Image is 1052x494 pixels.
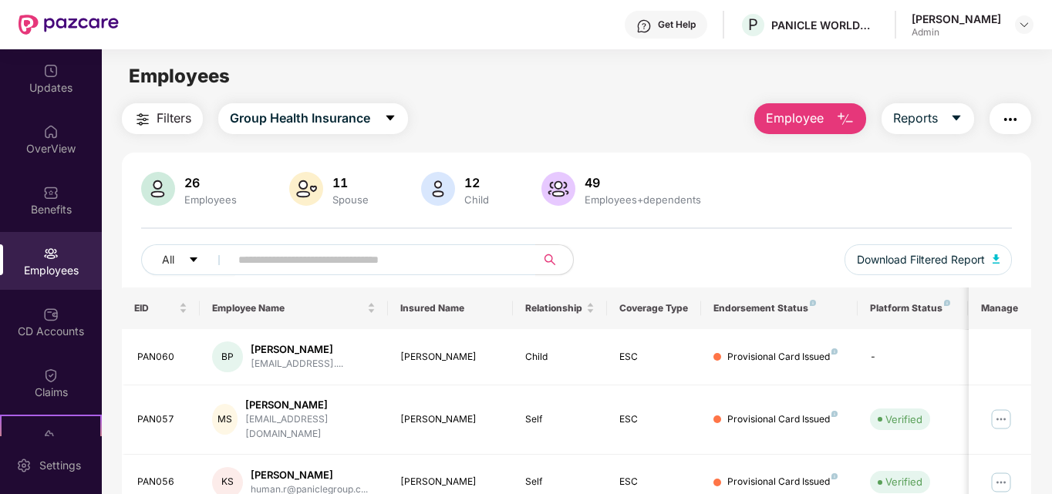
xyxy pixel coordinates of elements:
[541,172,575,206] img: svg+xml;base64,PHN2ZyB4bWxucz0iaHR0cDovL3d3dy53My5vcmcvMjAwMC9zdmciIHhtbG5zOnhsaW5rPSJodHRwOi8vd3...
[122,287,201,329] th: EID
[535,244,574,275] button: search
[245,412,376,442] div: [EMAIL_ADDRESS][DOMAIN_NAME]
[944,300,950,306] img: svg+xml;base64,PHN2ZyB4bWxucz0iaHR0cDovL3d3dy53My5vcmcvMjAwMC9zdmciIHdpZHRoPSI4IiBoZWlnaHQ9IjgiIH...
[525,350,595,365] div: Child
[251,468,368,482] div: [PERSON_NAME]
[181,175,240,190] div: 26
[525,302,583,314] span: Relationship
[43,246,59,261] img: svg+xml;base64,PHN2ZyBpZD0iRW1wbG95ZWVzIiB4bWxucz0iaHR0cDovL3d3dy53My5vcmcvMjAwMC9zdmciIHdpZHRoPS...
[329,193,372,206] div: Spouse
[535,254,565,266] span: search
[845,244,1013,275] button: Download Filtered Report
[245,398,376,412] div: [PERSON_NAME]
[619,412,689,427] div: ESC
[607,287,701,329] th: Coverage Type
[831,348,838,355] img: svg+xml;base64,PHN2ZyB4bWxucz0iaHR0cDovL3d3dy53My5vcmcvMjAwMC9zdmciIHdpZHRoPSI4IiBoZWlnaHQ9IjgiIH...
[582,175,704,190] div: 49
[230,109,370,128] span: Group Health Insurance
[658,18,696,31] div: Get Help
[727,475,838,489] div: Provisional Card Issued
[636,18,652,34] img: svg+xml;base64,PHN2ZyBpZD0iSGVscC0zMngzMiIgeG1sbnM9Imh0dHA6Ly93d3cudzMub3JnLzIwMDAvc3ZnIiB3aWR0aD...
[43,368,59,383] img: svg+xml;base64,PHN2ZyBpZD0iQ2xhaW0iIHhtbG5zPSJodHRwOi8vd3d3LnczLm9yZy8yMDAwL3N2ZyIgd2lkdGg9IjIwIi...
[384,112,396,126] span: caret-down
[122,103,203,134] button: Filters
[141,244,235,275] button: Allcaret-down
[16,458,32,473] img: svg+xml;base64,PHN2ZyBpZD0iU2V0dGluZy0yMHgyMCIgeG1sbnM9Imh0dHA6Ly93d3cudzMub3JnLzIwMDAvc3ZnIiB3aW...
[137,350,188,365] div: PAN060
[212,404,238,435] div: MS
[993,254,1000,264] img: svg+xml;base64,PHN2ZyB4bWxucz0iaHR0cDovL3d3dy53My5vcmcvMjAwMC9zdmciIHhtbG5zOnhsaW5rPSJodHRwOi8vd3...
[619,350,689,365] div: ESC
[1018,18,1030,31] img: svg+xml;base64,PHN2ZyBpZD0iRHJvcGRvd24tMzJ4MzIiIHhtbG5zPSJodHRwOi8vd3d3LnczLm9yZy8yMDAwL3N2ZyIgd2...
[218,103,408,134] button: Group Health Insurancecaret-down
[400,350,501,365] div: [PERSON_NAME]
[727,350,838,365] div: Provisional Card Issued
[421,172,455,206] img: svg+xml;base64,PHN2ZyB4bWxucz0iaHR0cDovL3d3dy53My5vcmcvMjAwMC9zdmciIHhtbG5zOnhsaW5rPSJodHRwOi8vd3...
[713,302,845,314] div: Endorsement Status
[969,287,1031,329] th: Manage
[137,475,188,489] div: PAN056
[157,109,191,128] span: Filters
[461,193,492,206] div: Child
[43,185,59,200] img: svg+xml;base64,PHN2ZyBpZD0iQmVuZWZpdHMiIHhtbG5zPSJodHRwOi8vd3d3LnczLm9yZy8yMDAwL3N2ZyIgd2lkdGg9Ij...
[912,12,1001,26] div: [PERSON_NAME]
[525,412,595,427] div: Self
[137,412,188,427] div: PAN057
[329,175,372,190] div: 11
[831,411,838,417] img: svg+xml;base64,PHN2ZyB4bWxucz0iaHR0cDovL3d3dy53My5vcmcvMjAwMC9zdmciIHdpZHRoPSI4IiBoZWlnaHQ9IjgiIH...
[870,302,955,314] div: Platform Status
[858,329,967,385] td: -
[1001,110,1020,129] img: svg+xml;base64,PHN2ZyB4bWxucz0iaHR0cDovL3d3dy53My5vcmcvMjAwMC9zdmciIHdpZHRoPSIyNCIgaGVpZ2h0PSIyNC...
[129,65,230,87] span: Employees
[754,103,866,134] button: Employee
[251,342,343,357] div: [PERSON_NAME]
[766,109,824,128] span: Employee
[989,407,1013,432] img: manageButton
[43,307,59,322] img: svg+xml;base64,PHN2ZyBpZD0iQ0RfQWNjb3VudHMiIGRhdGEtbmFtZT0iQ0QgQWNjb3VudHMiIHhtbG5zPSJodHRwOi8vd3...
[133,110,152,129] img: svg+xml;base64,PHN2ZyB4bWxucz0iaHR0cDovL3d3dy53My5vcmcvMjAwMC9zdmciIHdpZHRoPSIyNCIgaGVpZ2h0PSIyNC...
[43,63,59,79] img: svg+xml;base64,PHN2ZyBpZD0iVXBkYXRlZCIgeG1sbnM9Imh0dHA6Ly93d3cudzMub3JnLzIwMDAvc3ZnIiB3aWR0aD0iMj...
[461,175,492,190] div: 12
[950,112,963,126] span: caret-down
[181,193,240,206] div: Employees
[882,103,974,134] button: Reportscaret-down
[35,458,86,473] div: Settings
[43,428,59,444] img: svg+xml;base64,PHN2ZyB4bWxucz0iaHR0cDovL3d3dy53My5vcmcvMjAwMC9zdmciIHdpZHRoPSIyMSIgaGVpZ2h0PSIyMC...
[43,124,59,139] img: svg+xml;base64,PHN2ZyBpZD0iSG9tZSIgeG1sbnM9Imh0dHA6Ly93d3cudzMub3JnLzIwMDAvc3ZnIiB3aWR0aD0iMjAiIG...
[251,357,343,371] div: [EMAIL_ADDRESS]....
[188,254,199,267] span: caret-down
[857,251,985,268] span: Download Filtered Report
[289,172,323,206] img: svg+xml;base64,PHN2ZyB4bWxucz0iaHR0cDovL3d3dy53My5vcmcvMjAwMC9zdmciIHhtbG5zOnhsaW5rPSJodHRwOi8vd3...
[400,412,501,427] div: [PERSON_NAME]
[400,475,501,489] div: [PERSON_NAME]
[19,15,119,35] img: New Pazcare Logo
[388,287,514,329] th: Insured Name
[162,251,174,268] span: All
[885,412,922,427] div: Verified
[893,109,938,128] span: Reports
[525,475,595,489] div: Self
[912,26,1001,39] div: Admin
[831,473,838,479] img: svg+xml;base64,PHN2ZyB4bWxucz0iaHR0cDovL3d3dy53My5vcmcvMjAwMC9zdmciIHdpZHRoPSI4IiBoZWlnaHQ9IjgiIH...
[771,18,879,32] div: PANICLE WORLDWIDE PRIVATE LIMITED
[141,172,175,206] img: svg+xml;base64,PHN2ZyB4bWxucz0iaHR0cDovL3d3dy53My5vcmcvMjAwMC9zdmciIHhtbG5zOnhsaW5rPSJodHRwOi8vd3...
[582,193,704,206] div: Employees+dependents
[134,302,177,314] span: EID
[836,110,855,129] img: svg+xml;base64,PHN2ZyB4bWxucz0iaHR0cDovL3d3dy53My5vcmcvMjAwMC9zdmciIHhtbG5zOnhsaW5rPSJodHRwOi8vd3...
[727,412,838,427] div: Provisional Card Issued
[212,341,243,372] div: BP
[810,300,816,306] img: svg+xml;base64,PHN2ZyB4bWxucz0iaHR0cDovL3d3dy53My5vcmcvMjAwMC9zdmciIHdpZHRoPSI4IiBoZWlnaHQ9IjgiIH...
[885,474,922,489] div: Verified
[200,287,388,329] th: Employee Name
[212,302,364,314] span: Employee Name
[748,15,758,34] span: P
[619,475,689,489] div: ESC
[513,287,607,329] th: Relationship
